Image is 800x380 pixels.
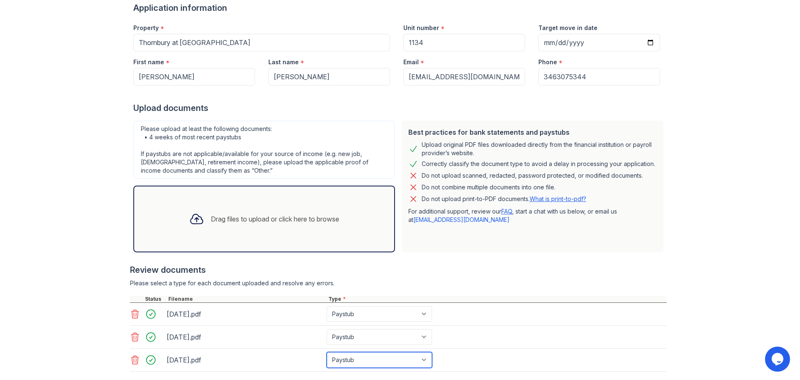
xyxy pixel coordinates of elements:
div: Please upload at least the following documents: • 4 weeks of most recent paystubs If paystubs are... [133,121,395,179]
label: Unit number [403,24,439,32]
div: Do not combine multiple documents into one file. [422,182,555,192]
div: Review documents [130,264,667,276]
label: Phone [538,58,557,66]
a: FAQ [501,208,512,215]
div: [DATE].pdf [167,353,323,367]
a: What is print-to-pdf? [530,195,586,202]
div: Upload documents [133,102,667,114]
div: Filename [167,296,327,302]
p: Do not upload print-to-PDF documents. [422,195,586,203]
iframe: chat widget [765,347,792,372]
label: Property [133,24,159,32]
div: Drag files to upload or click here to browse [211,214,339,224]
p: For additional support, review our , start a chat with us below, or email us at [408,207,657,224]
div: Best practices for bank statements and paystubs [408,127,657,137]
div: [DATE].pdf [167,330,323,344]
div: Upload original PDF files downloaded directly from the financial institution or payroll provider’... [422,141,657,157]
label: Last name [268,58,299,66]
a: [EMAIL_ADDRESS][DOMAIN_NAME] [413,216,510,223]
div: [DATE].pdf [167,307,323,321]
div: Type [327,296,667,302]
label: Target move in date [538,24,597,32]
div: Do not upload scanned, redacted, password protected, or modified documents. [422,171,643,181]
div: Please select a type for each document uploaded and resolve any errors. [130,279,667,287]
label: First name [133,58,164,66]
div: Application information [133,2,667,14]
div: Correctly classify the document type to avoid a delay in processing your application. [422,159,655,169]
div: Status [143,296,167,302]
label: Email [403,58,419,66]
